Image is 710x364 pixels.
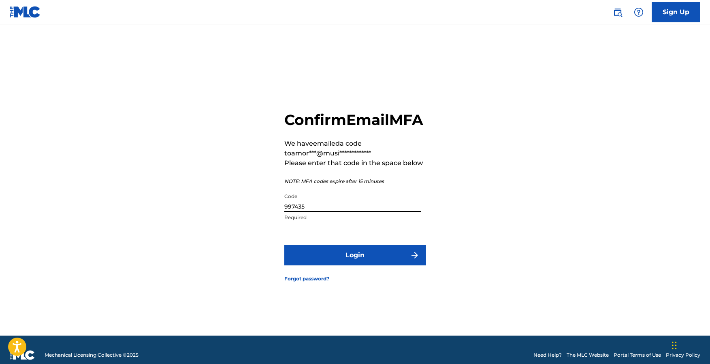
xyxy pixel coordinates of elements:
[284,111,426,129] h2: Confirm Email MFA
[610,4,626,20] a: Public Search
[10,6,41,18] img: MLC Logo
[614,351,661,359] a: Portal Terms of Use
[613,7,623,17] img: search
[666,351,700,359] a: Privacy Policy
[284,214,421,221] p: Required
[45,351,139,359] span: Mechanical Licensing Collective © 2025
[669,325,710,364] iframe: Chat Widget
[410,250,420,260] img: f7272a7cc735f4ea7f67.svg
[672,333,677,358] div: Drag
[652,2,700,22] a: Sign Up
[10,350,35,360] img: logo
[567,351,609,359] a: The MLC Website
[284,275,329,282] a: Forgot password?
[631,4,647,20] div: Help
[284,158,426,168] p: Please enter that code in the space below
[634,7,644,17] img: help
[284,178,426,185] p: NOTE: MFA codes expire after 15 minutes
[533,351,562,359] a: Need Help?
[284,245,426,265] button: Login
